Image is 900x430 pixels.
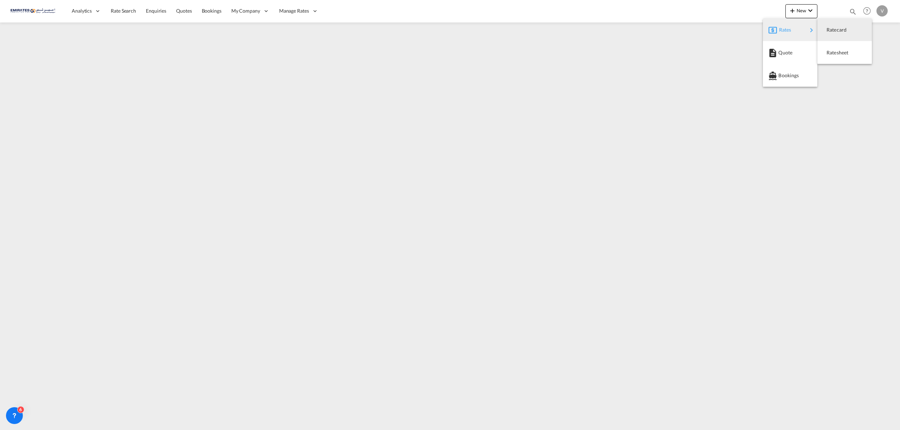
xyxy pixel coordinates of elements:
span: Ratecard [827,23,834,37]
div: Ratecard [823,21,866,39]
div: Bookings [769,67,812,84]
span: Bookings [778,68,786,82]
md-icon: icon-chevron-right [807,26,816,34]
button: Quote [763,41,817,64]
span: Rates [779,23,787,37]
button: Bookings [763,64,817,87]
span: Quote [778,46,786,60]
div: Ratesheet [823,44,866,61]
div: Quote [769,44,812,61]
span: Ratesheet [827,46,834,60]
